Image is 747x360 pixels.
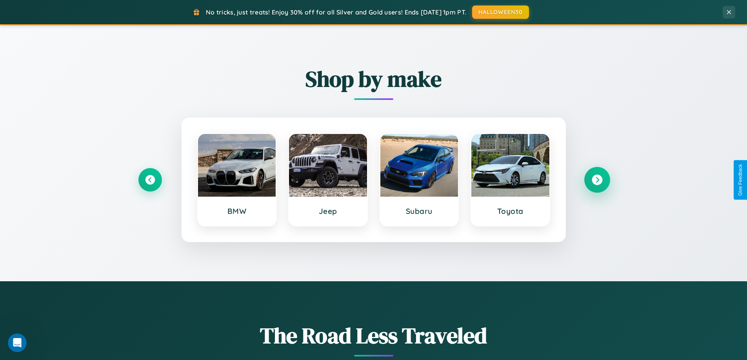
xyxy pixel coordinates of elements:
button: HALLOWEEN30 [472,5,529,19]
div: Give Feedback [738,164,743,196]
h1: The Road Less Traveled [138,320,609,351]
h3: BMW [206,206,268,216]
iframe: Intercom live chat [8,333,27,352]
h3: Toyota [479,206,542,216]
h3: Subaru [388,206,451,216]
span: No tricks, just treats! Enjoy 30% off for all Silver and Gold users! Ends [DATE] 1pm PT. [206,8,466,16]
h3: Jeep [297,206,359,216]
h2: Shop by make [138,64,609,94]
